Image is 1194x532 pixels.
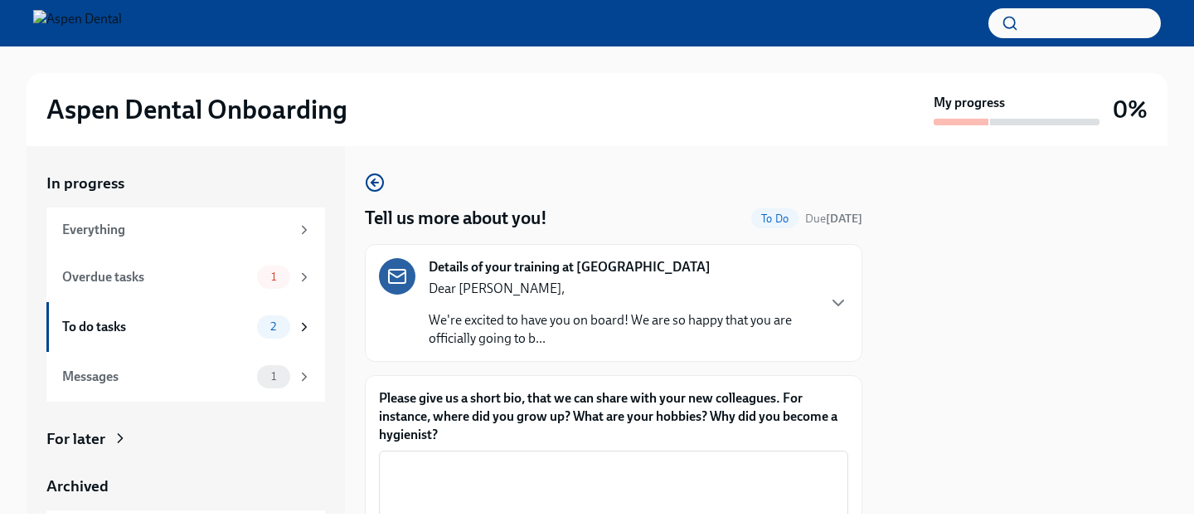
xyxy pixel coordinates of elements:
[46,302,325,352] a: To do tasks2
[62,318,250,336] div: To do tasks
[62,368,250,386] div: Messages
[46,173,325,194] a: In progress
[46,207,325,252] a: Everything
[826,212,862,226] strong: [DATE]
[46,428,105,450] div: For later
[365,206,547,231] h4: Tell us more about you!
[751,212,798,225] span: To Do
[33,10,122,37] img: Aspen Dental
[805,211,862,227] span: August 19th, 2025 09:00
[46,93,347,126] h2: Aspen Dental Onboarding
[62,221,290,239] div: Everything
[429,280,815,298] p: Dear [PERSON_NAME],
[429,258,711,276] strong: Details of your training at [GEOGRAPHIC_DATA]
[429,311,815,348] p: We're excited to have you on board! We are so happy that you are officially going to b...
[46,352,325,402] a: Messages1
[260,320,286,333] span: 2
[934,94,1005,112] strong: My progress
[261,271,286,283] span: 1
[46,252,325,302] a: Overdue tasks1
[261,370,286,383] span: 1
[1113,95,1148,124] h3: 0%
[805,212,862,226] span: Due
[62,268,250,286] div: Overdue tasks
[46,428,325,450] a: For later
[379,389,848,444] label: Please give us a short bio, that we can share with your new colleagues. For instance, where did y...
[46,476,325,497] a: Archived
